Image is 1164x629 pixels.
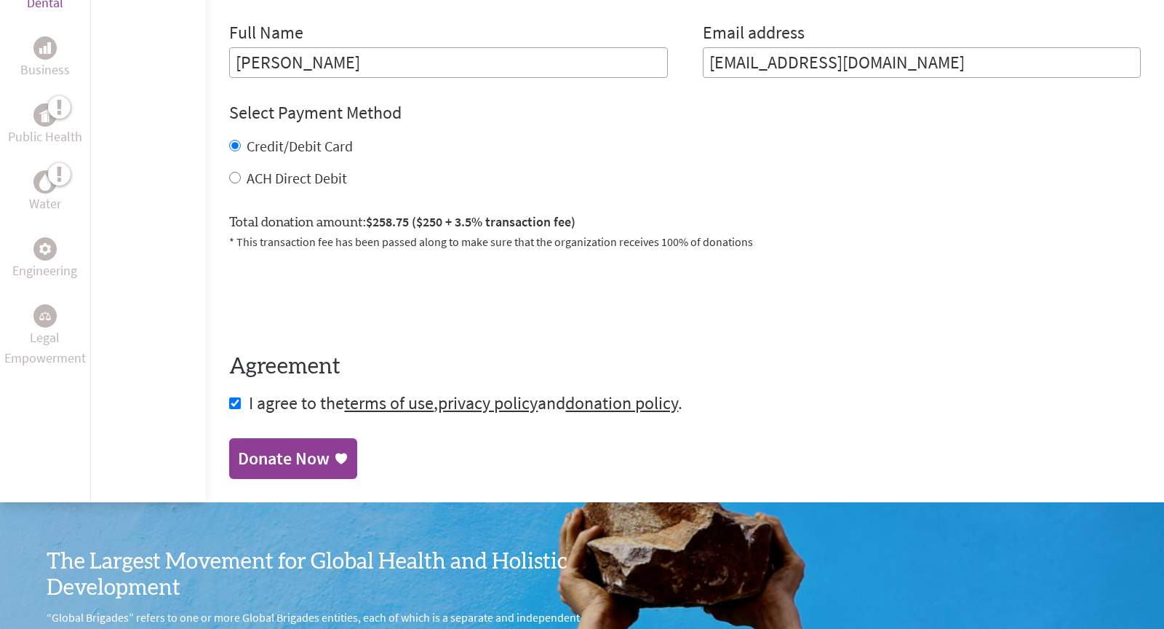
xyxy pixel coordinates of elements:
[229,268,450,325] iframe: reCAPTCHA
[229,233,1141,250] p: * This transaction fee has been passed along to make sure that the organization receives 100% of ...
[438,392,538,414] a: privacy policy
[366,213,575,230] span: $258.75 ($250 + 3.5% transaction fee)
[229,438,357,479] a: Donate Now
[12,261,77,281] p: Engineering
[344,392,434,414] a: terms of use
[8,103,82,147] a: Public HealthPublic Health
[39,173,51,190] img: Water
[12,237,77,281] a: EngineeringEngineering
[39,312,51,320] img: Legal Empowerment
[229,101,1141,124] h4: Select Payment Method
[229,47,667,78] input: Enter Full Name
[20,36,70,80] a: BusinessBusiness
[249,392,682,414] span: I agree to the , and .
[247,137,353,155] label: Credit/Debit Card
[33,36,57,60] div: Business
[39,242,51,254] img: Engineering
[20,60,70,80] p: Business
[8,127,82,147] p: Public Health
[33,237,57,261] div: Engineering
[229,354,1141,380] h4: Agreement
[565,392,678,414] a: donation policy
[229,212,575,233] label: Total donation amount:
[29,170,61,214] a: WaterWater
[47,549,582,601] h3: The Largest Movement for Global Health and Holistic Development
[229,21,303,47] label: Full Name
[3,328,87,368] p: Legal Empowerment
[247,169,347,187] label: ACH Direct Debit
[33,170,57,194] div: Water
[29,194,61,214] p: Water
[39,42,51,54] img: Business
[33,103,57,127] div: Public Health
[39,108,51,122] img: Public Health
[703,21,805,47] label: Email address
[703,47,1141,78] input: Your Email
[3,304,87,368] a: Legal EmpowermentLegal Empowerment
[238,447,330,470] div: Donate Now
[33,304,57,328] div: Legal Empowerment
